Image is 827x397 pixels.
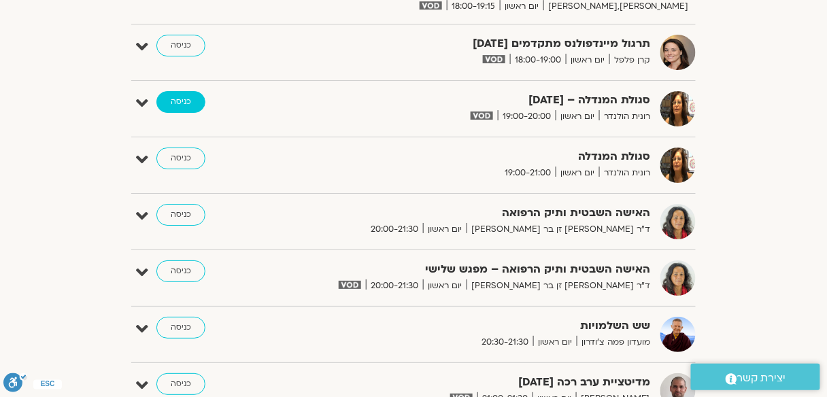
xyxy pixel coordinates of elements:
[477,335,533,349] span: 20:30-21:30
[156,373,205,395] a: כניסה
[156,35,205,56] a: כניסה
[317,148,650,166] strong: סגולת המנדלה
[556,109,599,124] span: יום ראשון
[691,364,820,390] a: יצירת קשר
[317,204,650,222] strong: האישה השבטית ותיק הרפואה
[317,35,650,53] strong: תרגול מיינדפולנס מתקדמים [DATE]
[156,317,205,339] a: כניסה
[471,111,493,120] img: vodicon
[566,53,609,67] span: יום ראשון
[317,373,650,392] strong: מדיטציית ערב רכה [DATE]
[317,317,650,335] strong: שש השלמויות
[467,222,650,237] span: ד״ר [PERSON_NAME] זן בר [PERSON_NAME]
[599,109,650,124] span: רונית הולנדר
[317,91,650,109] strong: סגולת המנדלה – [DATE]
[533,335,577,349] span: יום ראשון
[420,1,442,10] img: vodicon
[156,260,205,282] a: כניסה
[423,222,467,237] span: יום ראשון
[156,91,205,113] a: כניסה
[366,222,423,237] span: 20:00-21:30
[500,166,556,180] span: 19:00-21:00
[510,53,566,67] span: 18:00-19:00
[577,335,650,349] span: מועדון פמה צ'ודרון
[609,53,650,67] span: קרן פלפל
[366,279,423,293] span: 20:00-21:30
[156,204,205,226] a: כניסה
[556,166,599,180] span: יום ראשון
[498,109,556,124] span: 19:00-20:00
[737,369,786,387] span: יצירת קשר
[467,279,650,293] span: ד״ר [PERSON_NAME] זן בר [PERSON_NAME]
[483,55,505,63] img: vodicon
[599,166,650,180] span: רונית הולנדר
[423,279,467,293] span: יום ראשון
[156,148,205,169] a: כניסה
[339,281,361,289] img: vodicon
[317,260,650,279] strong: האישה השבטית ותיק הרפואה – מפגש שלישי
